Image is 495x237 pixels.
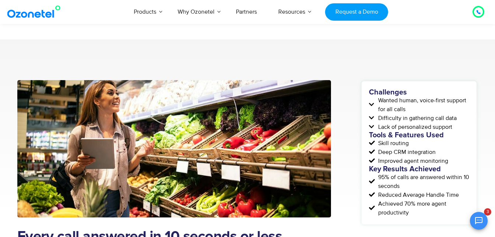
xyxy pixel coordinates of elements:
[369,131,469,139] h5: Tools & Features Used
[376,139,409,148] span: Skill routing
[376,199,469,217] span: Achieved 70% more agent productivity
[376,190,459,199] span: Reduced Average Handle Time
[376,148,436,157] span: Deep CRM integration
[376,157,448,165] span: Improved agent monitoring
[484,208,491,216] span: 3
[376,123,452,131] span: Lack of personalized support
[376,96,469,114] span: Wanted human, voice-first support for all calls
[325,3,388,21] a: Request a Demo
[369,89,469,96] h5: Challenges
[376,173,469,190] span: 95% of calls are answered within 10 seconds
[470,212,488,230] button: Open chat
[369,165,469,173] h5: Key Results Achieved
[376,114,457,123] span: Difficulty in gathering call data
